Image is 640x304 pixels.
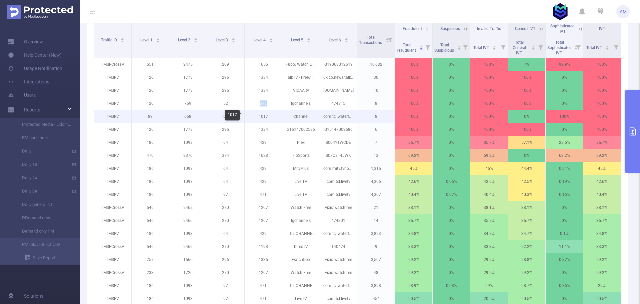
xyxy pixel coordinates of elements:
[605,47,609,49] i: icon: caret-down
[546,97,583,110] p: 0%
[307,37,311,41] div: Sort
[13,118,72,131] a: Protected Media - Lidor report
[13,158,72,171] a: Daily 1#
[282,110,320,123] p: Channel
[470,58,508,71] p: 100%
[169,188,207,201] p: 1093
[508,149,545,162] p: 0%
[132,162,169,175] p: 186
[225,110,240,120] div: 1017
[458,45,461,47] i: icon: caret-up
[574,36,583,58] i: Filter menu
[282,240,320,253] p: DirecTV
[7,5,73,19] img: Protected Media
[320,110,357,123] p: com.tcl.waterfall.overseas
[8,48,62,62] a: Help Center (New)
[357,136,395,149] p: 7
[470,84,508,97] p: 100%
[94,71,131,84] p: TMSRV
[550,24,575,34] span: Sophisticated IVT
[245,214,282,227] p: 1207
[94,214,131,227] p: TMSRCrossV
[583,214,621,227] p: 35.7%
[245,227,282,240] p: 429
[395,175,432,188] p: 42.6%
[546,175,583,188] p: 0.19%
[282,188,320,201] p: Live TV
[245,240,282,253] p: 1198
[282,58,320,71] p: Fubo: Watch Live TV
[546,188,583,201] p: 0.16%
[120,40,124,42] i: icon: caret-down
[8,62,62,75] a: Usage Notification
[245,71,282,84] p: 1334
[94,240,131,253] p: TMSRCrossV
[357,58,395,71] p: 10,632
[207,188,244,201] p: 97
[433,227,470,240] p: 0%
[245,188,282,201] p: 471
[307,40,310,42] i: icon: caret-down
[546,149,583,162] p: 69.2%
[395,84,432,97] p: 100%
[395,162,432,175] p: 45%
[508,188,545,201] p: 40.3%
[120,37,124,41] div: Sort
[395,123,432,136] p: 100%
[169,110,207,123] p: 658
[583,188,621,201] p: 40.4%
[94,110,131,123] p: TMSRV
[583,136,621,149] p: 85.7%
[24,103,40,116] a: Reports
[132,58,169,71] p: 551
[320,240,357,253] p: 140474
[508,84,545,97] p: 100%
[508,240,545,253] p: 22.2%
[320,84,357,97] p: [DOMAIN_NAME]
[470,240,508,253] p: 33.3%
[357,97,395,110] p: 8
[169,240,207,253] p: 2462
[13,144,72,158] a: Daily
[282,214,320,227] p: lgchannels
[599,26,605,31] span: IVT
[132,110,169,123] p: 89
[94,188,131,201] p: TMSRV
[307,37,310,39] i: icon: caret-up
[320,214,357,227] p: 474301
[94,136,131,149] p: TMSRV
[169,162,207,175] p: 1093
[433,214,470,227] p: 0%
[320,188,357,201] p: com.tcl.livetv
[433,97,470,110] p: 0%
[282,162,320,175] p: MitvPlus
[207,253,244,266] p: 296
[440,26,460,31] span: Suspicious
[586,45,603,50] span: Total IVT
[344,37,348,41] div: Sort
[470,188,508,201] p: 40.4%
[282,71,320,84] p: TalkTV - Freeview Play - Live
[493,45,496,47] i: icon: caret-up
[583,240,621,253] p: 33.3%
[94,149,131,162] p: TMSRV
[194,37,198,41] div: Sort
[493,47,496,49] i: icon: caret-down
[611,36,621,58] i: Filter menu
[13,185,72,198] a: Daily 3#
[269,40,273,42] i: icon: caret-down
[132,175,169,188] p: 186
[470,123,508,136] p: 100%
[433,84,470,97] p: 0%
[245,110,282,123] p: 1017
[169,123,207,136] p: 1778
[546,71,583,84] p: 0%
[207,214,244,227] p: 270
[433,110,470,123] p: 0%
[357,84,395,97] p: 10
[132,71,169,84] p: 120
[94,84,131,97] p: TMSRV
[132,123,169,136] p: 120
[282,175,320,188] p: Live TV
[385,21,395,58] i: Filter menu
